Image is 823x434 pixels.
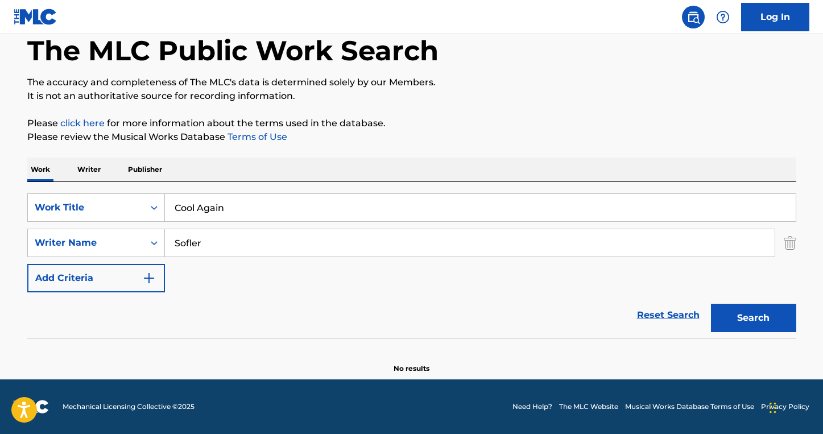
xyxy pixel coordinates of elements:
[512,402,552,412] a: Need Help?
[27,193,796,338] form: Search Form
[225,131,287,142] a: Terms of Use
[125,158,166,181] p: Publisher
[74,158,104,181] p: Writer
[27,158,53,181] p: Work
[27,264,165,292] button: Add Criteria
[559,402,618,412] a: The MLC Website
[716,10,730,24] img: help
[712,6,734,28] div: Help
[27,117,796,130] p: Please for more information about the terms used in the database.
[761,402,809,412] a: Privacy Policy
[27,34,439,68] h1: The MLC Public Work Search
[27,130,796,144] p: Please review the Musical Works Database
[142,271,156,285] img: 9d2ae6d4665cec9f34b9.svg
[394,350,429,374] p: No results
[741,3,809,31] a: Log In
[682,6,705,28] a: Public Search
[770,391,776,425] div: Drag
[27,76,796,89] p: The accuracy and completeness of The MLC's data is determined solely by our Members.
[784,229,796,257] img: Delete Criterion
[625,402,754,412] a: Musical Works Database Terms of Use
[686,10,700,24] img: search
[631,303,705,328] a: Reset Search
[35,236,137,250] div: Writer Name
[27,89,796,103] p: It is not an authoritative source for recording information.
[63,402,195,412] span: Mechanical Licensing Collective © 2025
[35,201,137,214] div: Work Title
[60,118,105,129] a: click here
[14,9,57,25] img: MLC Logo
[711,304,796,332] button: Search
[766,379,823,434] iframe: Chat Widget
[14,400,49,414] img: logo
